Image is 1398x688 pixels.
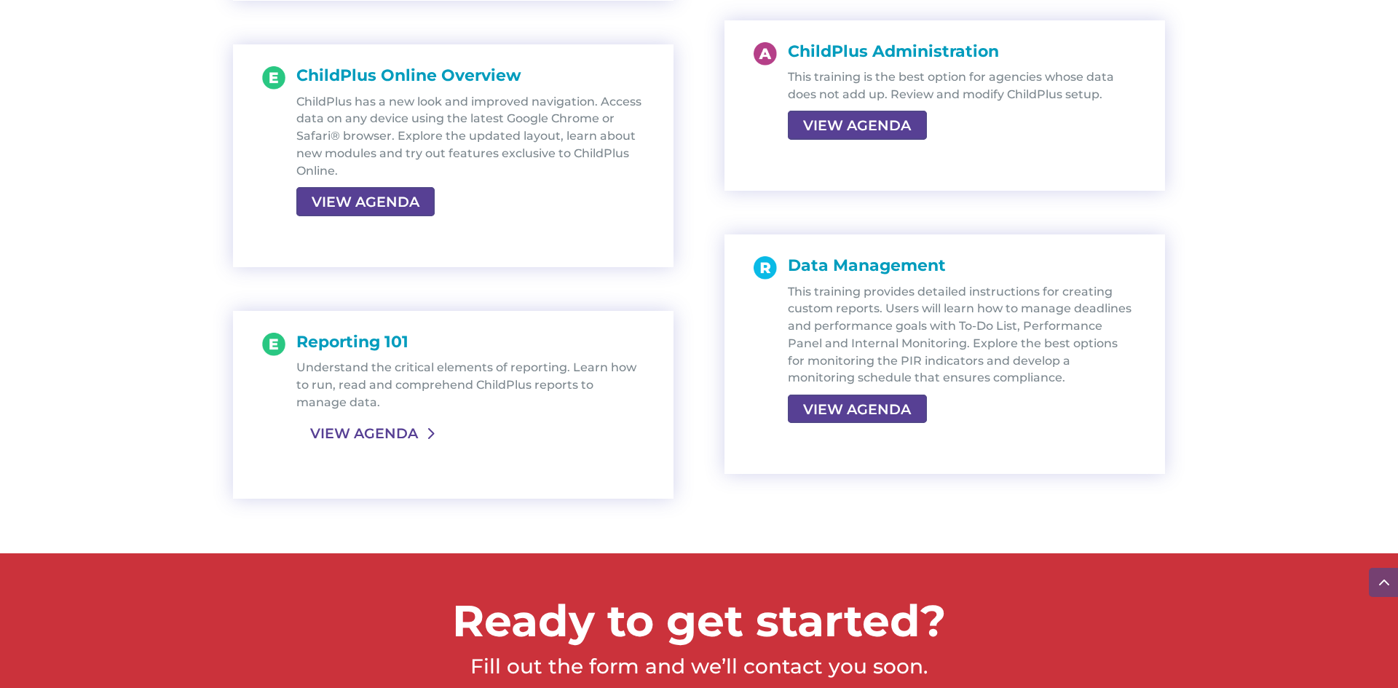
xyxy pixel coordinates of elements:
p: Understand the critical elements of reporting. Learn how to run, read and comprehend ChildPlus re... [296,359,644,411]
p: This training is the best option for agencies whose data does not add up. Review and modify Child... [788,68,1136,103]
p: ChildPlus has a new look and improved navigation. Access data on any device using the latest Goog... [296,93,644,180]
h2: Ready to get started? [233,595,1165,655]
a: VIEW AGENDA [788,111,926,140]
p: This training provides detailed instructions for creating custom reports. Users will learn how to... [788,283,1136,387]
a: VIEW AGENDA [296,187,435,216]
a: VIEW AGENDA [296,420,432,446]
span: Data Management [788,256,946,275]
span: Reporting 101 [296,332,408,352]
span: ChildPlus Online Overview [296,66,521,85]
span: ChildPlus Administration [788,41,999,61]
a: VIEW AGENDA [788,395,926,424]
span: Fill out the form and we’ll contact you soon. [470,654,928,679]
